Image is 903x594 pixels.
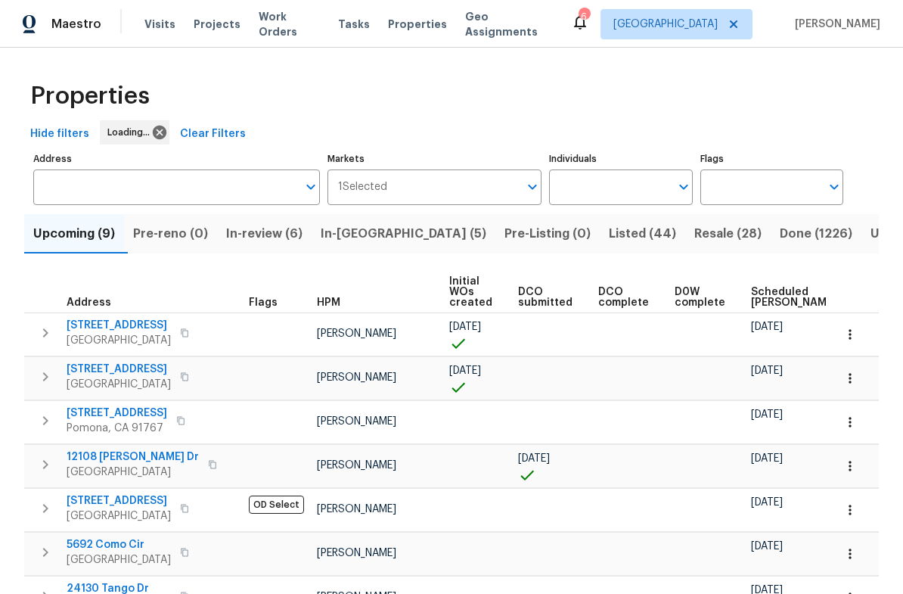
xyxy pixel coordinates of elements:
[317,372,396,383] span: [PERSON_NAME]
[144,17,175,32] span: Visits
[249,496,304,514] span: OD Select
[67,362,171,377] span: [STREET_ADDRESS]
[67,377,171,392] span: [GEOGRAPHIC_DATA]
[522,176,543,197] button: Open
[67,508,171,524] span: [GEOGRAPHIC_DATA]
[226,223,303,244] span: In-review (6)
[751,541,783,552] span: [DATE]
[449,322,481,332] span: [DATE]
[259,9,320,39] span: Work Orders
[67,421,167,436] span: Pomona, CA 91767
[780,223,852,244] span: Done (1226)
[465,9,553,39] span: Geo Assignments
[67,552,171,568] span: [GEOGRAPHIC_DATA]
[751,409,783,420] span: [DATE]
[751,287,836,308] span: Scheduled [PERSON_NAME]
[317,297,340,308] span: HPM
[317,548,396,558] span: [PERSON_NAME]
[751,365,783,376] span: [DATE]
[194,17,240,32] span: Projects
[133,223,208,244] span: Pre-reno (0)
[100,120,169,145] div: Loading...
[180,125,246,144] span: Clear Filters
[751,497,783,508] span: [DATE]
[338,181,387,194] span: 1 Selected
[673,176,694,197] button: Open
[327,154,542,163] label: Markets
[33,223,115,244] span: Upcoming (9)
[700,154,843,163] label: Flags
[67,493,171,508] span: [STREET_ADDRESS]
[338,19,370,30] span: Tasks
[67,297,111,308] span: Address
[107,125,156,140] span: Loading...
[317,416,396,427] span: [PERSON_NAME]
[67,318,171,333] span: [STREET_ADDRESS]
[321,223,486,244] span: In-[GEOGRAPHIC_DATA] (5)
[613,17,718,32] span: [GEOGRAPHIC_DATA]
[317,460,396,471] span: [PERSON_NAME]
[449,276,492,308] span: Initial WOs created
[67,465,199,480] span: [GEOGRAPHIC_DATA]
[67,537,171,552] span: 5692 Como Cir
[504,223,591,244] span: Pre-Listing (0)
[33,154,320,163] label: Address
[598,287,649,308] span: DCO complete
[249,297,278,308] span: Flags
[51,17,101,32] span: Maestro
[518,453,550,464] span: [DATE]
[751,322,783,332] span: [DATE]
[824,176,845,197] button: Open
[579,9,589,24] div: 6
[67,333,171,348] span: [GEOGRAPHIC_DATA]
[449,365,481,376] span: [DATE]
[518,287,573,308] span: DCO submitted
[609,223,676,244] span: Listed (44)
[174,120,252,148] button: Clear Filters
[317,328,396,339] span: [PERSON_NAME]
[30,125,89,144] span: Hide filters
[24,120,95,148] button: Hide filters
[30,89,150,104] span: Properties
[388,17,447,32] span: Properties
[67,449,199,465] span: 12108 [PERSON_NAME] Dr
[549,154,692,163] label: Individuals
[751,453,783,464] span: [DATE]
[789,17,880,32] span: [PERSON_NAME]
[317,504,396,515] span: [PERSON_NAME]
[300,176,321,197] button: Open
[67,406,167,421] span: [STREET_ADDRESS]
[675,287,725,308] span: D0W complete
[694,223,762,244] span: Resale (28)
